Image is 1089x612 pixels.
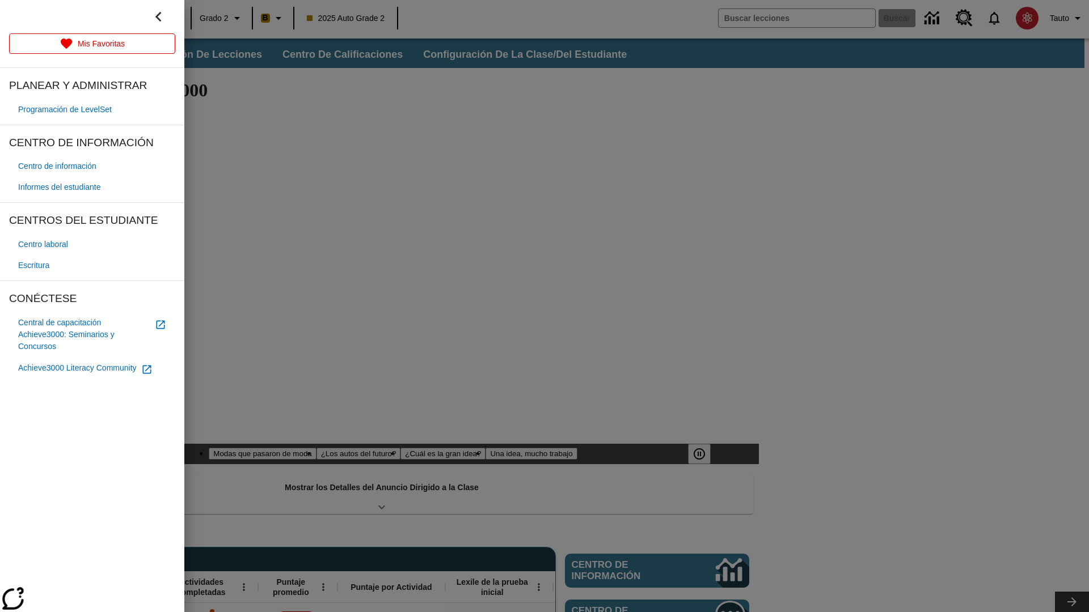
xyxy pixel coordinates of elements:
[18,260,49,271] span: Escritura
[9,212,175,229] span: CENTROS DEL ESTUDIANTE
[9,177,175,198] a: Informes del estudiante
[9,77,175,95] span: PLANEAR Y ADMINISTRAR
[9,156,175,177] a: Centro de información
[9,234,175,255] a: Centro laboral
[9,312,175,357] a: Central de capacitación Achieve3000: Seminarios y Concursos, se abrirá en una nueva pestaña del n...
[9,290,175,308] span: CONÉCTESE
[9,357,175,380] a: Achieve3000 Literacy Community, se abrirá en una nueva pestaña del navegador
[5,9,166,19] body: Máximo 600 caracteres Presiona Escape para desactivar la barra de herramientas Presiona Alt + F10...
[18,181,101,193] span: Informes del estudiante
[9,33,175,54] a: Mis Favoritas
[9,99,175,120] a: Programación de LevelSet
[9,134,175,152] span: CENTRO DE INFORMACIÓN
[18,160,96,172] span: Centro de información
[78,38,125,50] p: Mis Favoritas
[18,104,112,116] span: Programación de LevelSet
[18,239,68,250] span: Centro laboral
[18,362,137,374] span: Achieve3000 Literacy Community
[18,317,150,352] span: Central de capacitación Achieve3000: Seminarios y Concursos
[9,255,175,276] a: Escritura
